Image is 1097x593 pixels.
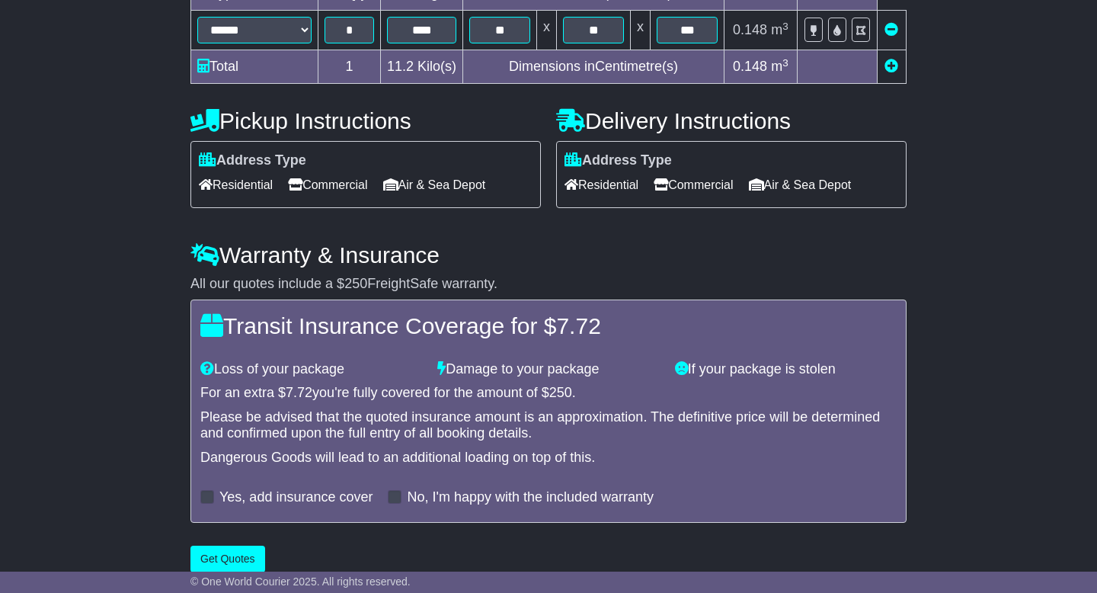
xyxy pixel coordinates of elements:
[190,276,907,293] div: All our quotes include a $ FreightSafe warranty.
[190,108,541,133] h4: Pickup Instructions
[199,173,273,197] span: Residential
[193,361,430,378] div: Loss of your package
[733,59,767,74] span: 0.148
[200,313,897,338] h4: Transit Insurance Coverage for $
[884,22,898,37] a: Remove this item
[654,173,733,197] span: Commercial
[771,22,788,37] span: m
[556,108,907,133] h4: Delivery Instructions
[564,173,638,197] span: Residential
[771,59,788,74] span: m
[190,575,411,588] span: © One World Courier 2025. All rights reserved.
[383,173,486,197] span: Air & Sea Depot
[549,385,572,400] span: 250
[407,489,654,506] label: No, I'm happy with the included warranty
[749,173,852,197] span: Air & Sea Depot
[733,22,767,37] span: 0.148
[537,11,557,50] td: x
[219,489,373,506] label: Yes, add insurance cover
[318,50,381,84] td: 1
[286,385,312,400] span: 7.72
[191,50,318,84] td: Total
[556,313,600,338] span: 7.72
[200,385,897,402] div: For an extra $ you're fully covered for the amount of $ .
[190,242,907,268] h4: Warranty & Insurance
[782,57,788,69] sup: 3
[430,361,667,378] div: Damage to your package
[564,152,672,169] label: Address Type
[667,361,904,378] div: If your package is stolen
[288,173,367,197] span: Commercial
[199,152,306,169] label: Address Type
[884,59,898,74] a: Add new item
[381,50,463,84] td: Kilo(s)
[190,546,265,572] button: Get Quotes
[344,276,367,291] span: 250
[387,59,414,74] span: 11.2
[463,50,724,84] td: Dimensions in Centimetre(s)
[782,21,788,32] sup: 3
[200,409,897,442] div: Please be advised that the quoted insurance amount is an approximation. The definitive price will...
[200,450,897,466] div: Dangerous Goods will lead to an additional loading on top of this.
[631,11,651,50] td: x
